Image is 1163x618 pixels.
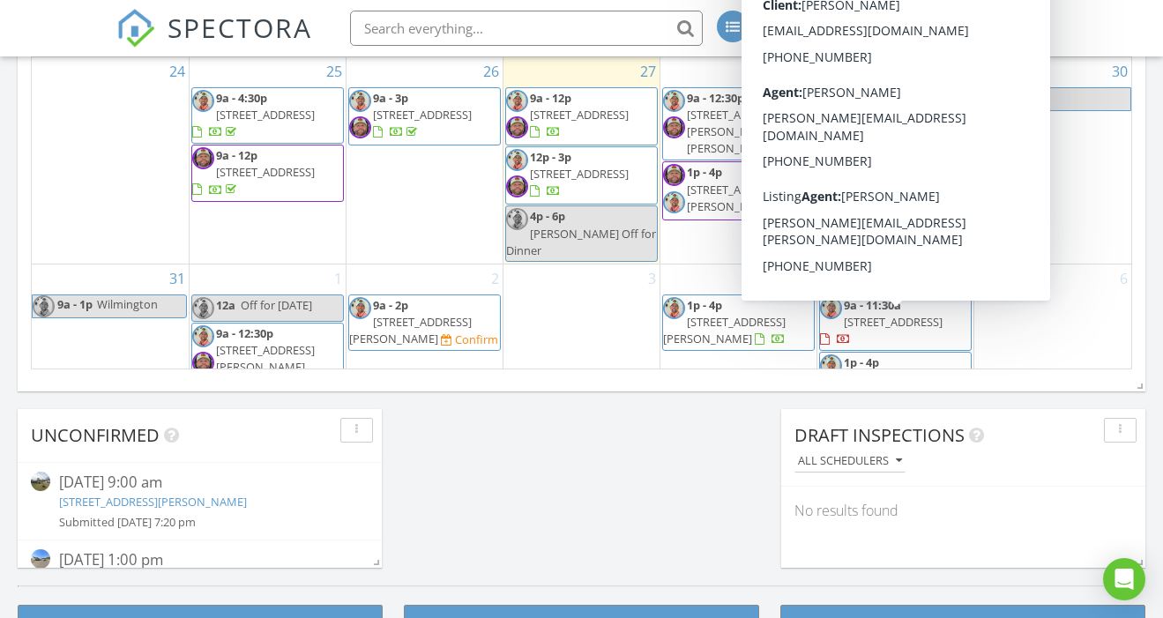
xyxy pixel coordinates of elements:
td: Go to September 6, 2025 [974,264,1131,411]
div: Submitted [DATE] 7:20 pm [59,514,340,531]
span: [STREET_ADDRESS][PERSON_NAME] [663,314,786,346]
img: screen_shot_20220524_at_8.15.57_am.png [820,297,842,319]
td: Go to August 27, 2025 [503,56,660,264]
div: [DATE] 1:00 pm [59,549,340,571]
a: 1p - 4p [STREET_ADDRESS][PERSON_NAME] [663,297,786,346]
div: [PERSON_NAME] [907,11,1022,28]
a: 9a - 12p [STREET_ADDRESS] [191,145,344,202]
td: Go to August 25, 2025 [189,56,346,264]
span: Off for [DATE] [241,297,312,313]
span: [STREET_ADDRESS] [530,166,629,182]
td: Go to September 1, 2025 [189,264,346,411]
span: 9a - 1p [844,88,881,110]
a: Go to August 27, 2025 [637,57,660,86]
span: Draft Inspections [794,423,965,447]
a: 9a - 2p [STREET_ADDRESS][PERSON_NAME] Confirm [348,294,501,352]
span: 1p - 4p [687,297,722,313]
span: 9a - 12:30p [216,325,273,341]
img: img_1704.jpeg [506,175,528,197]
span: 4p - 6p [530,208,565,224]
div: Open Intercom Messenger [1103,558,1145,600]
a: Go to August 26, 2025 [480,57,503,86]
td: Go to August 29, 2025 [817,56,974,264]
span: SPECTORA [168,9,312,46]
a: [STREET_ADDRESS][PERSON_NAME] [59,494,247,510]
img: screen_shot_20220524_at_8.15.57_am.png [349,90,371,112]
a: 9a - 12p [STREET_ADDRESS] [192,147,315,197]
span: 9a - 1p [56,295,93,317]
a: Go to September 6, 2025 [1116,264,1131,293]
img: screen_shot_20220524_at_8.15.57_am.png [820,354,842,376]
img: screen_shot_20220524_at_8.15.57_am.png [33,295,55,317]
span: 9a - 2p [373,297,408,313]
a: Go to August 29, 2025 [951,57,973,86]
img: screen_shot_20220524_at_8.15.57_am.png [506,90,528,112]
a: 9a - 12:30p [STREET_ADDRESS][PERSON_NAME][PERSON_NAME] [216,325,339,392]
a: 1p - 4p [844,354,943,387]
td: Go to September 5, 2025 [817,264,974,411]
td: Go to September 3, 2025 [503,264,660,411]
a: 1p - 4p [819,352,972,409]
img: streetview [31,472,50,491]
span: Wilmington [884,89,945,105]
a: Go to August 31, 2025 [166,264,189,293]
a: 9a - 4:30p [STREET_ADDRESS] [192,90,315,139]
img: img_1704.jpeg [349,116,371,138]
a: 9a - 12p [STREET_ADDRESS] [530,90,629,139]
img: img_1704.jpeg [192,147,214,169]
a: Go to August 30, 2025 [1108,57,1131,86]
img: streetview [31,549,50,569]
span: [STREET_ADDRESS] [216,107,315,123]
a: 1p - 4p [STREET_ADDRESS][PERSON_NAME] [662,161,815,220]
td: Go to August 24, 2025 [32,56,189,264]
a: 12p - 3p [STREET_ADDRESS] [530,149,629,198]
a: Go to September 5, 2025 [958,264,973,293]
span: [STREET_ADDRESS] [844,314,943,330]
span: 1p - 4p [687,164,722,180]
img: The Best Home Inspection Software - Spectora [116,9,155,48]
span: 9a - 11:30a [844,297,901,313]
span: [STREET_ADDRESS][PERSON_NAME] [349,314,472,346]
a: Go to September 4, 2025 [801,264,816,293]
td: Go to August 26, 2025 [346,56,503,264]
a: 9a - 2p [STREET_ADDRESS][PERSON_NAME] [349,297,472,346]
span: Unconfirmed [31,423,160,447]
span: [STREET_ADDRESS][PERSON_NAME][PERSON_NAME] [216,342,315,391]
img: screen_shot_20220524_at_8.15.57_am.png [349,297,371,319]
img: screen_shot_20220524_at_8.15.57_am.png [820,88,842,110]
a: SPECTORA [116,24,312,61]
img: screen_shot_20220524_at_8.15.57_am.png [506,208,528,230]
a: [DATE] 1:00 pm [STREET_ADDRESS] Submitted [DATE] 9:02 am [31,549,369,608]
img: img_1704.jpeg [663,116,685,138]
img: screen_shot_20220524_at_8.15.57_am.png [192,297,214,319]
a: 9a - 4:30p [STREET_ADDRESS] [191,87,344,145]
span: 9a - 12p [216,147,257,163]
div: Palmetto Property Inspections [859,28,1035,46]
a: Go to September 3, 2025 [645,264,660,293]
a: 9a - 3p [STREET_ADDRESS] [373,90,472,139]
a: 9a - 12p [STREET_ADDRESS] [505,87,658,145]
a: Go to August 24, 2025 [166,57,189,86]
a: 9a - 12:30p [STREET_ADDRESS][PERSON_NAME][PERSON_NAME] [687,90,809,157]
img: img_1704.jpeg [506,116,528,138]
a: 9a - 11:30a [STREET_ADDRESS] [820,297,943,346]
td: Go to August 30, 2025 [974,56,1131,264]
span: 9a - 3p [373,90,408,106]
img: screen_shot_20220524_at_8.15.57_am.png [663,297,685,319]
a: 9a - 12:30p [STREET_ADDRESS][PERSON_NAME][PERSON_NAME] [191,323,344,397]
img: screen_shot_20220524_at_8.15.57_am.png [506,149,528,171]
a: Confirm [441,331,498,348]
a: Go to September 2, 2025 [488,264,503,293]
span: [PERSON_NAME] Off for Dinner [506,226,656,258]
span: 12a [216,297,235,313]
a: 9a - 3p [STREET_ADDRESS] [348,87,501,145]
img: screen_shot_20220524_at_8.15.57_am.png [192,90,214,112]
img: screen_shot_20220524_at_8.15.57_am.png [663,90,685,112]
span: 1p - 4p [844,354,879,370]
div: Confirm [455,332,498,346]
td: Go to August 28, 2025 [660,56,817,264]
td: Go to August 31, 2025 [32,264,189,411]
div: [DATE] 9:00 am [59,472,340,494]
span: [STREET_ADDRESS] [530,107,629,123]
img: screen_shot_20220524_at_8.15.57_am.png [663,191,685,213]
